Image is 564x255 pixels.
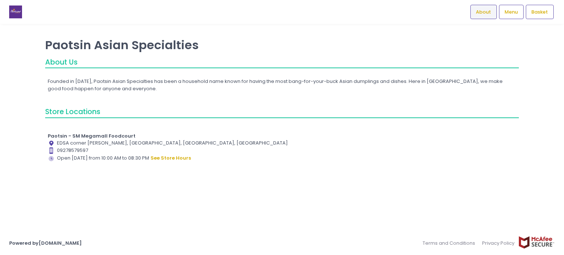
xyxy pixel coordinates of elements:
[150,154,191,162] button: see store hours
[9,240,82,247] a: Powered by[DOMAIN_NAME]
[499,5,524,19] a: Menu
[45,106,519,118] div: Store Locations
[470,5,497,19] a: About
[45,38,519,52] p: Paotsin Asian Specialties
[518,236,555,249] img: mcafee-secure
[45,57,519,68] div: About Us
[476,8,491,16] span: About
[48,147,517,154] div: 09278579597
[531,8,548,16] span: Basket
[479,236,518,250] a: Privacy Policy
[9,6,22,18] img: logo
[48,78,517,92] p: Founded in [DATE], Paotsin Asian Specialties has been a household name known for having the most ...
[423,236,479,250] a: Terms and Conditions
[48,154,517,162] div: Open [DATE] from 10:00 AM to 08:30 PM
[48,132,135,139] b: Paotsin - SM Megamall Foodcourt
[48,139,517,147] div: EDSA corner [PERSON_NAME], [GEOGRAPHIC_DATA], [GEOGRAPHIC_DATA], [GEOGRAPHIC_DATA]
[505,8,518,16] span: Menu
